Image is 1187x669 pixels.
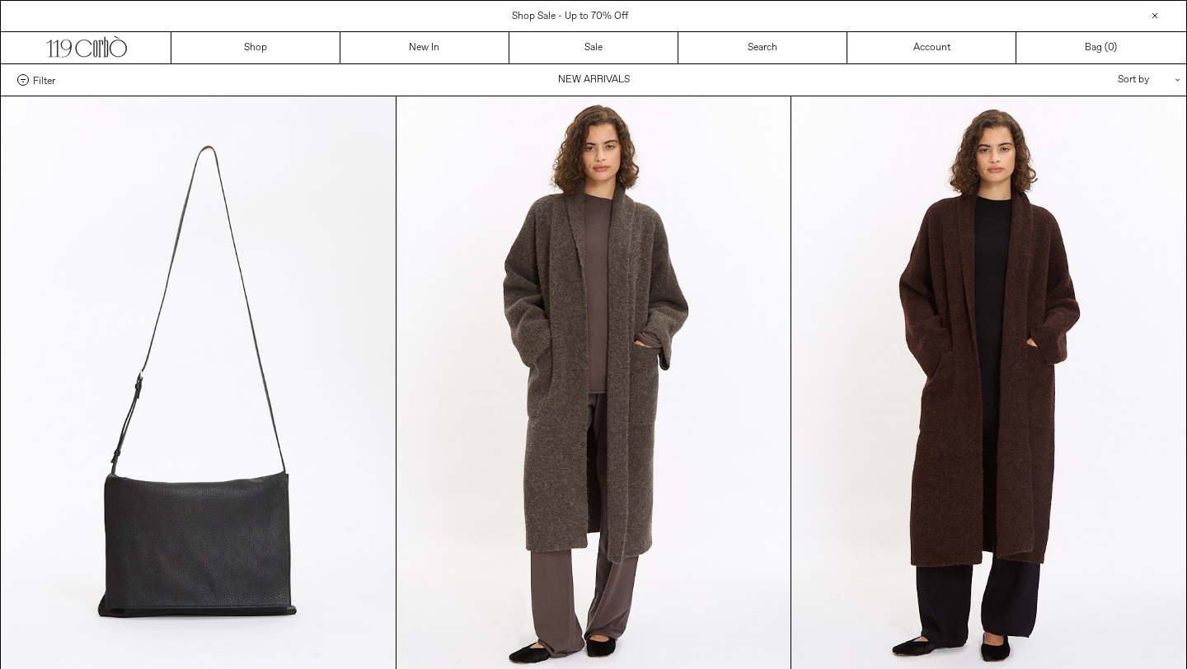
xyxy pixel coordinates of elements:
a: Search [678,32,847,63]
a: Sale [509,32,678,63]
a: Bag () [1016,32,1185,63]
span: 0 [1108,41,1114,54]
span: ) [1108,40,1117,55]
div: Sort by [1021,64,1170,96]
a: New In [340,32,509,63]
a: Shop Sale - Up to 70% Off [512,10,628,23]
a: Account [847,32,1016,63]
a: Shop [171,32,340,63]
span: Filter [33,74,55,86]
